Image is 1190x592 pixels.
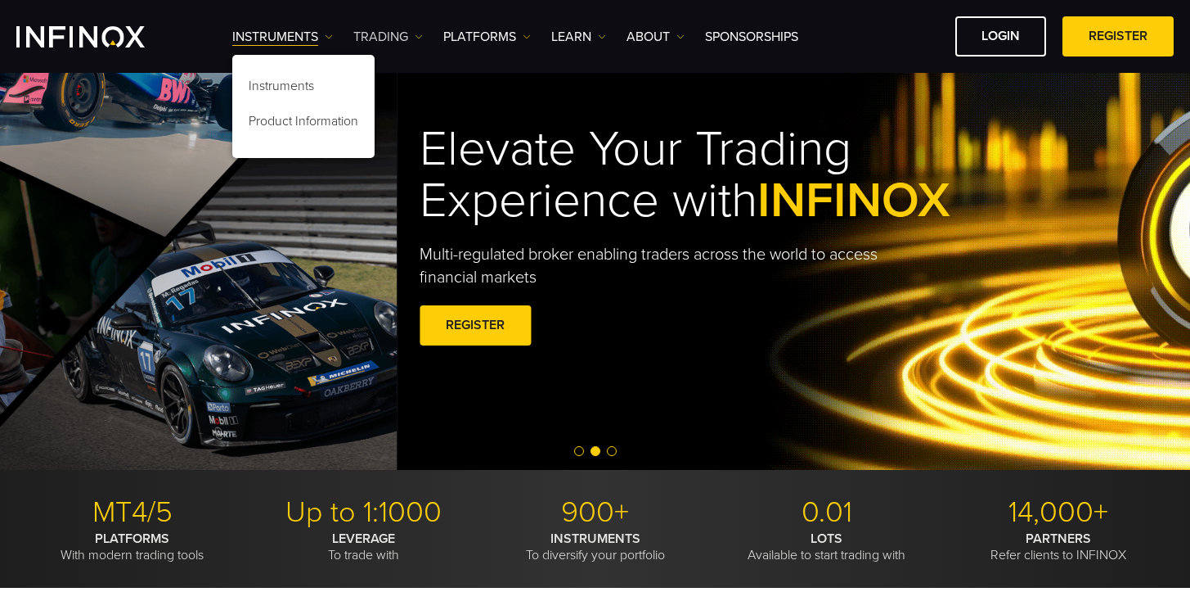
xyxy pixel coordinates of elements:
[44,95,57,108] img: tab_domain_overview_orange.svg
[420,243,905,289] p: Multi-regulated broker enabling traders across the world to access financial markets
[332,531,395,547] strong: LEVERAGE
[181,97,276,107] div: Keywords by Traffic
[486,531,705,563] p: To diversify your portfolio
[26,43,39,56] img: website_grey.svg
[62,97,146,107] div: Domain Overview
[43,43,180,56] div: Domain: [DOMAIN_NAME]
[232,71,375,106] a: Instruments
[626,27,685,47] a: ABOUT
[420,124,1026,227] h1: Elevate Your Trading Experience with
[1026,531,1091,547] strong: PARTNERS
[163,95,176,108] img: tab_keywords_by_traffic_grey.svg
[232,27,333,47] a: Instruments
[949,531,1168,563] p: Refer clients to INFINOX
[95,531,169,547] strong: PLATFORMS
[551,27,606,47] a: Learn
[949,495,1168,531] p: 14,000+
[591,446,600,456] span: Go to slide 2
[486,495,705,531] p: 900+
[443,27,531,47] a: PLATFORMS
[1062,16,1174,56] a: REGISTER
[717,531,936,563] p: Available to start trading with
[46,26,80,39] div: v 4.0.25
[353,27,423,47] a: TRADING
[574,446,584,456] span: Go to slide 1
[420,305,531,346] a: REGISTER
[23,495,242,531] p: MT4/5
[23,531,242,563] p: With modern trading tools
[705,27,798,47] a: SPONSORSHIPS
[550,531,640,547] strong: INSTRUMENTS
[16,26,183,47] a: INFINOX Logo
[26,26,39,39] img: logo_orange.svg
[717,495,936,531] p: 0.01
[757,171,950,230] span: INFINOX
[811,531,842,547] strong: LOTS
[232,106,375,142] a: Product Information
[254,531,474,563] p: To trade with
[955,16,1046,56] a: LOGIN
[254,495,474,531] p: Up to 1:1000
[607,446,617,456] span: Go to slide 3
